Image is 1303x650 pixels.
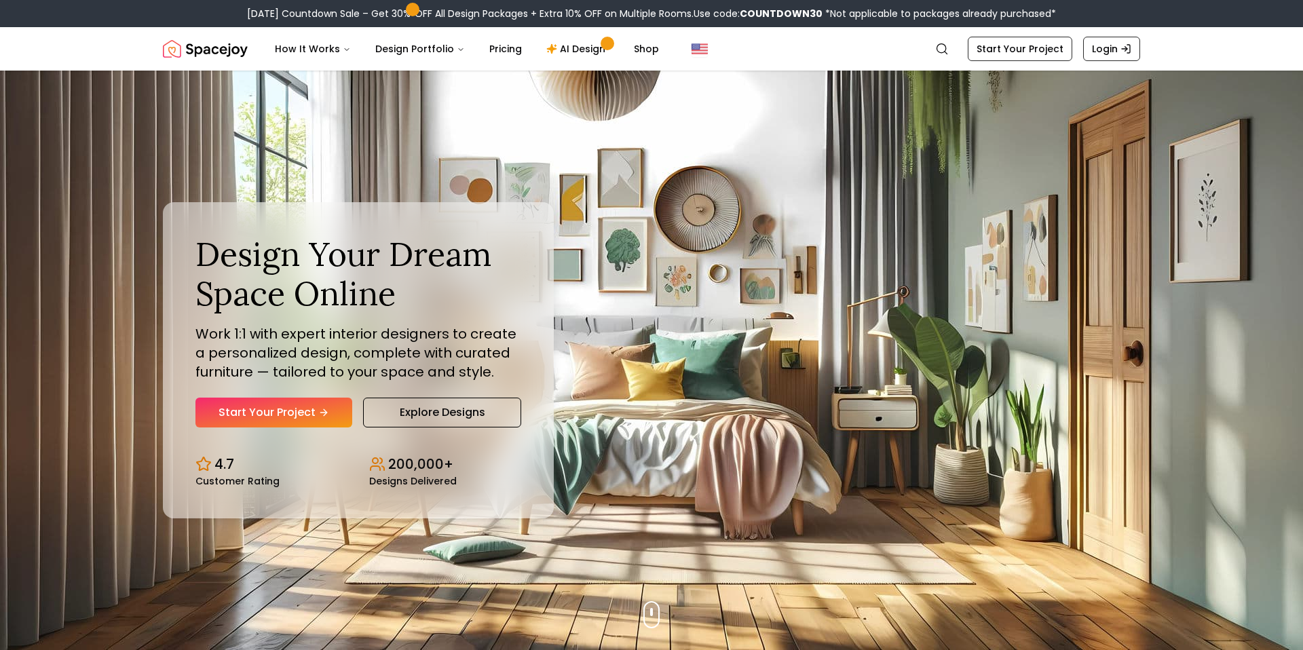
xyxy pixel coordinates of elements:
button: Design Portfolio [364,35,476,62]
p: 200,000+ [388,455,453,474]
a: Start Your Project [195,398,352,427]
button: How It Works [264,35,362,62]
img: United States [692,41,708,57]
span: Use code: [694,7,823,20]
nav: Global [163,27,1140,71]
a: Start Your Project [968,37,1072,61]
img: Spacejoy Logo [163,35,248,62]
a: Spacejoy [163,35,248,62]
div: Design stats [195,444,521,486]
h1: Design Your Dream Space Online [195,235,521,313]
a: Shop [623,35,670,62]
a: AI Design [535,35,620,62]
small: Customer Rating [195,476,280,486]
p: 4.7 [214,455,234,474]
small: Designs Delivered [369,476,457,486]
p: Work 1:1 with expert interior designers to create a personalized design, complete with curated fu... [195,324,521,381]
nav: Main [264,35,670,62]
a: Explore Designs [363,398,521,427]
a: Login [1083,37,1140,61]
span: *Not applicable to packages already purchased* [823,7,1056,20]
div: [DATE] Countdown Sale – Get 30% OFF All Design Packages + Extra 10% OFF on Multiple Rooms. [247,7,1056,20]
a: Pricing [478,35,533,62]
b: COUNTDOWN30 [740,7,823,20]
